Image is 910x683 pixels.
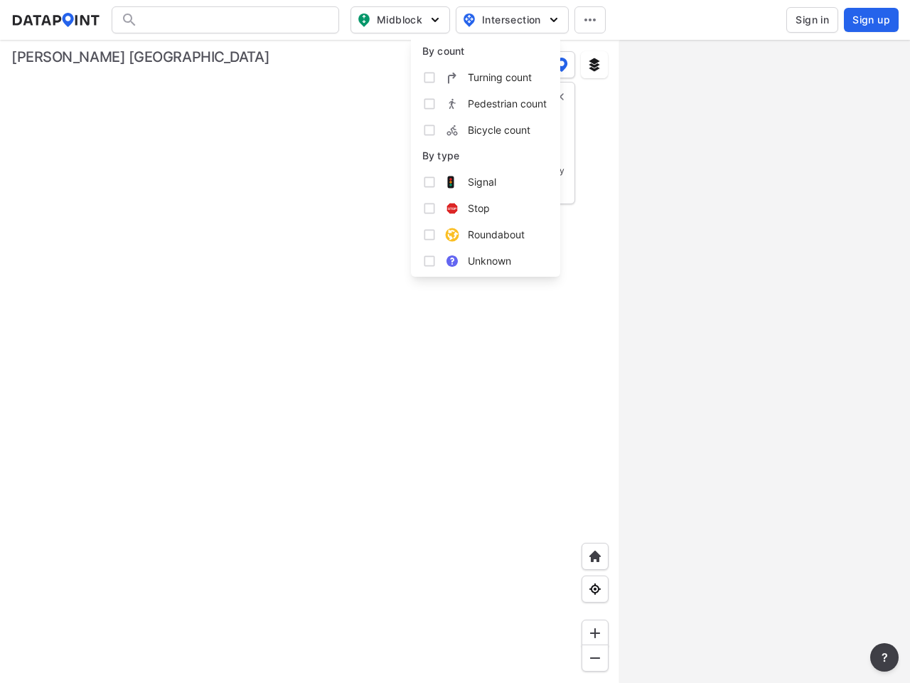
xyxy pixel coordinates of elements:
img: 5YPKRKmlfpI5mqlR8AD95paCi+0kK1fRFDJSaMmawlwaeJcJwk9O2fotCW5ve9gAAAAASUVORK5CYII= [428,13,442,27]
img: Stop [445,201,459,216]
img: +XpAUvaXAN7GudzAAAAAElFTkSuQmCC [588,549,602,563]
div: [PERSON_NAME] [GEOGRAPHIC_DATA] [11,47,269,67]
img: dataPointLogo.9353c09d.svg [11,13,100,27]
span: Roundabout [468,227,525,242]
span: Intersection [462,11,560,28]
p: By count [422,44,549,58]
span: ? [879,649,890,666]
img: 5YPKRKmlfpI5mqlR8AD95paCi+0kK1fRFDJSaMmawlwaeJcJwk9O2fotCW5ve9gAAAAASUVORK5CYII= [547,13,561,27]
span: Sign in [796,13,829,27]
span: Stop [468,201,490,216]
img: suPEDneF1ANEx06wAAAAASUVORK5CYII= [445,97,459,111]
button: Midblock [350,6,450,33]
img: Signal [445,175,459,189]
span: Midblock [357,11,441,28]
img: Roundabout [445,228,459,242]
div: Zoom out [582,645,609,672]
span: Unknown [468,253,511,268]
img: map_pin_mid.602f9df1.svg [355,11,373,28]
img: Unknown [445,254,459,268]
img: ZvzfEJKXnyWIrJytrsY285QMwk63cM6Drc+sIAAAAASUVORK5CYII= [588,626,602,640]
button: more [870,643,899,672]
img: close-external-leyer.3061a1c7.svg [555,91,566,102]
button: Intersection [456,6,569,33]
a: Sign in [783,7,841,33]
span: Bicycle count [468,122,530,137]
img: map_pin_int.54838e6b.svg [461,11,478,28]
span: Pedestrian count [468,96,547,111]
a: Sign up [841,8,899,32]
span: Sign up [852,13,890,27]
button: DataPoint layers [548,51,575,78]
img: data-point-layers.37681fc9.svg [555,58,568,72]
div: View my location [582,576,609,603]
img: 7K01r2qsw60LNcdBYj7r8aMLn5lIBENstXqsOx8BxqW1n4f0TpEKwOABwAf8x8P1PpqgAgPLKjHQyEIZroKu1WyMf4lYveRly... [445,123,459,137]
span: Signal [468,174,496,189]
div: Zoom in [582,620,609,647]
button: External layers [581,51,608,78]
img: zeq5HYn9AnE9l6UmnFLPAAAAAElFTkSuQmCC [588,582,602,596]
img: layers.ee07997e.svg [587,58,601,72]
img: MAAAAAElFTkSuQmCC [588,651,602,665]
img: EXHE7HSyln9AEgfAt3MXZNtyHIFksAAAAASUVORK5CYII= [445,70,459,85]
span: Turning count [468,70,532,85]
div: Home [582,543,609,570]
button: delete [555,91,566,102]
button: Sign in [786,7,838,33]
p: By type [422,149,549,163]
button: Sign up [844,8,899,32]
